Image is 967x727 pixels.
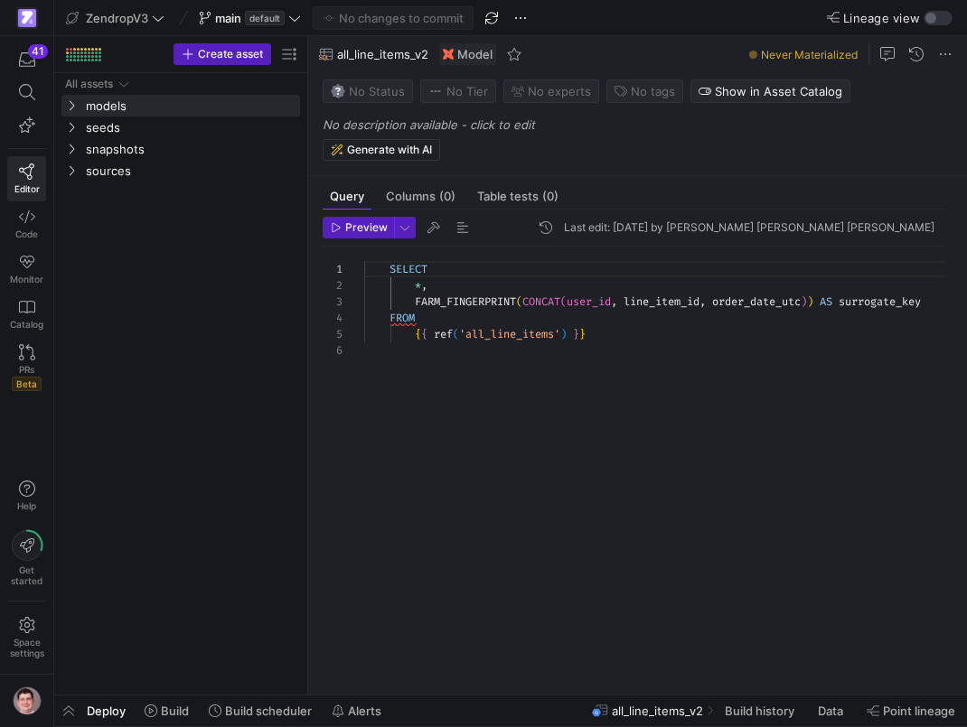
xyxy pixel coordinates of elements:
[810,695,855,726] button: Data
[323,277,343,294] div: 2
[337,47,428,61] span: all_line_items_v2
[606,79,683,103] button: No tags
[136,695,197,726] button: Build
[428,84,488,98] span: No Tier
[15,500,38,511] span: Help
[434,327,453,341] span: ref
[761,48,858,61] span: Never Materialized
[174,43,271,65] button: Create asset
[323,117,960,132] p: No description available - click to edit
[323,261,343,277] div: 1
[542,191,559,202] span: (0)
[611,294,617,309] span: ,
[323,310,343,326] div: 4
[415,327,421,341] span: {
[7,201,46,247] a: Code
[883,704,955,718] span: Point lineage
[7,337,46,398] a: PRsBeta
[245,11,285,25] span: default
[820,294,832,309] span: AS
[712,294,801,309] span: order_date_utc
[453,327,459,341] span: (
[198,48,263,61] span: Create asset
[86,11,148,25] span: ZendropV3
[10,637,44,658] span: Space settings
[18,9,36,27] img: https://storage.googleapis.com/y42-prod-data-exchange/images/qZXOSqkTtPuVcXVzF40oUlM07HVTwZXfPK0U...
[323,342,343,359] div: 6
[7,523,46,593] button: Getstarted
[390,262,427,276] span: SELECT
[194,6,305,30] button: maindefault
[323,79,413,103] button: No statusNo Status
[818,704,843,718] span: Data
[843,11,920,25] span: Lineage view
[560,294,567,309] span: (
[61,6,169,30] button: ZendropV3
[12,377,42,391] span: Beta
[386,191,455,202] span: Columns
[859,695,963,726] button: Point lineage
[428,84,443,98] img: No tier
[715,84,842,98] span: Show in Asset Catalog
[839,294,921,309] span: surrogate_key
[10,274,43,284] span: Monitor
[86,139,297,160] span: snapshots
[86,161,297,182] span: sources
[331,84,405,98] span: No Status
[420,79,496,103] button: No tierNo Tier
[61,138,300,160] div: Press SPACE to select this row.
[347,144,432,156] span: Generate with AI
[61,117,300,138] div: Press SPACE to select this row.
[345,221,388,234] span: Preview
[331,84,345,98] img: No status
[201,695,320,726] button: Build scheduler
[7,292,46,337] a: Catalog
[86,96,297,117] span: models
[717,695,806,726] button: Build history
[61,160,300,182] div: Press SPACE to select this row.
[443,49,454,60] img: undefined
[560,327,567,341] span: )
[323,326,343,342] div: 5
[612,704,703,718] span: all_line_items_v2
[323,294,343,310] div: 3
[323,217,394,238] button: Preview
[528,84,591,98] span: No expert s
[7,682,46,720] button: https://storage.googleapis.com/y42-prod-data-exchange/images/G2kHvxVlt02YItTmblwfhPy4mK5SfUxFU6Tr...
[86,117,297,138] span: seeds
[573,327,579,341] span: }
[7,472,46,519] button: Help
[579,327,586,341] span: }
[459,327,560,341] span: 'all_line_items'
[725,704,794,718] span: Build history
[567,294,611,309] span: user_id
[65,78,113,90] div: All assets
[7,3,46,33] a: https://storage.googleapis.com/y42-prod-data-exchange/images/qZXOSqkTtPuVcXVzF40oUlM07HVTwZXfPK0U...
[522,294,560,309] span: CONCAT
[324,695,390,726] button: Alerts
[439,191,455,202] span: (0)
[225,704,312,718] span: Build scheduler
[7,156,46,201] a: Editor
[564,221,934,234] div: Last edit: [DATE] by [PERSON_NAME] [PERSON_NAME] [PERSON_NAME]
[323,139,440,161] button: Generate with AI
[457,47,493,61] span: Model
[415,294,516,309] span: FARM_FINGERPRINT
[10,319,43,330] span: Catalog
[161,704,189,718] span: Build
[421,327,427,341] span: {
[7,43,46,76] button: 41
[15,228,38,239] span: Code
[7,247,46,292] a: Monitor
[87,704,126,718] span: Deploy
[699,294,706,309] span: ,
[390,311,415,325] span: FROM
[28,44,48,59] div: 41
[14,183,40,194] span: Editor
[631,84,675,98] span: No tags
[11,564,42,586] span: Get started
[7,609,46,666] a: Spacesettings
[348,704,381,718] span: Alerts
[503,79,599,103] button: No experts
[215,11,241,25] span: main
